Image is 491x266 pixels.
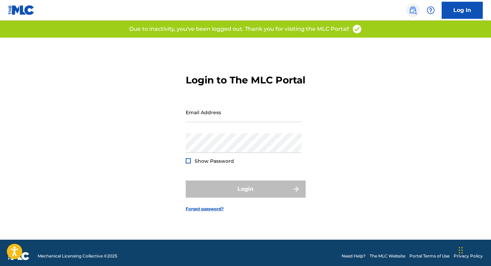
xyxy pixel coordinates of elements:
a: Need Help? [342,253,366,259]
span: Mechanical Licensing Collective © 2025 [38,253,117,259]
a: Privacy Policy [454,253,483,259]
div: Drag [459,240,463,261]
img: search [409,6,417,14]
h3: Login to The MLC Portal [186,74,305,86]
p: Due to inactivity, you've been logged out. Thank you for visiting the MLC Portal! [129,25,349,33]
div: Help [424,3,438,17]
img: access [352,24,362,34]
a: The MLC Website [370,253,405,259]
a: Portal Terms of Use [409,253,450,259]
span: Show Password [195,158,234,164]
a: Log In [442,2,483,19]
img: MLC Logo [8,5,35,15]
a: Forgot password? [186,206,224,212]
a: Public Search [406,3,420,17]
img: help [427,6,435,14]
iframe: Chat Widget [457,233,491,266]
